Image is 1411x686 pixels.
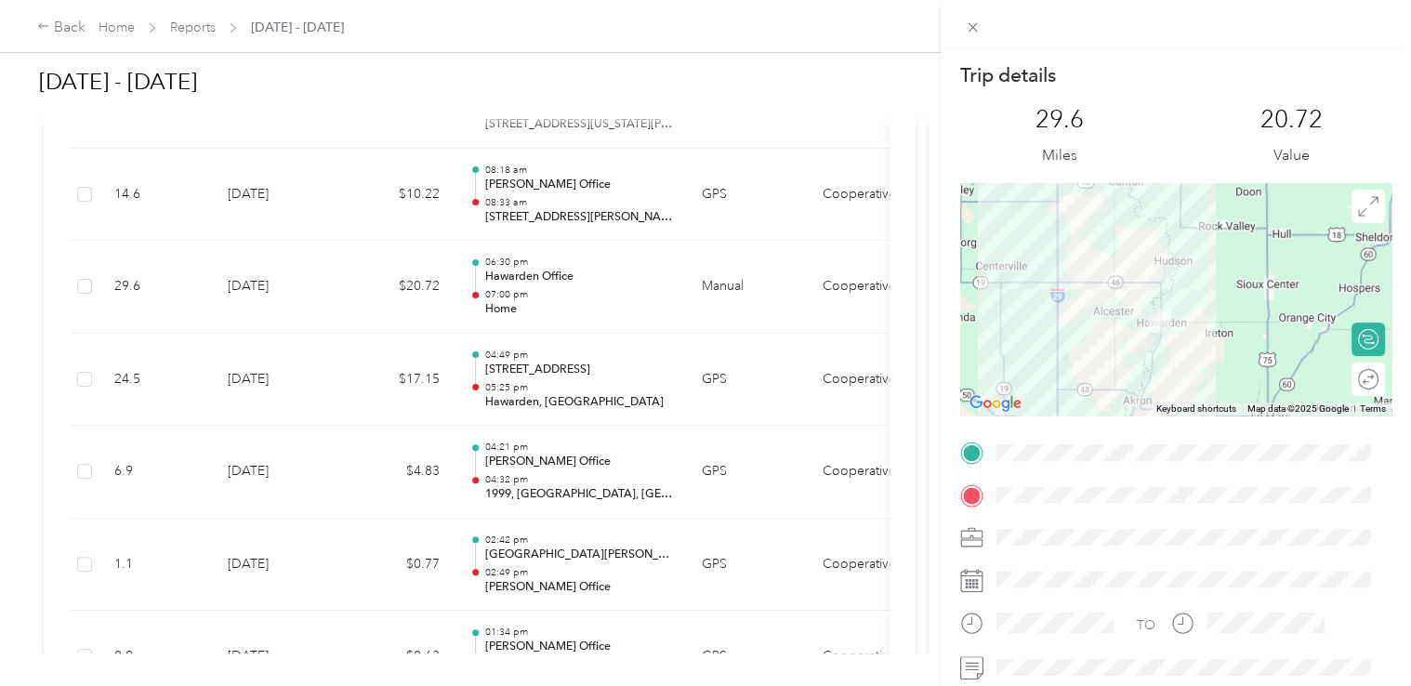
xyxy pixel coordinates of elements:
a: Open this area in Google Maps (opens a new window) [965,391,1026,416]
iframe: Everlance-gr Chat Button Frame [1307,582,1411,686]
p: Trip details [960,62,1056,88]
button: Keyboard shortcuts [1156,402,1236,416]
p: Value [1273,144,1310,167]
p: Miles [1042,144,1077,167]
p: 20.72 [1260,105,1323,135]
img: Google [965,391,1026,416]
p: 29.6 [1035,105,1084,135]
div: TO [1137,615,1155,635]
a: Terms (opens in new tab) [1360,403,1386,414]
span: Map data ©2025 Google [1247,403,1349,414]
